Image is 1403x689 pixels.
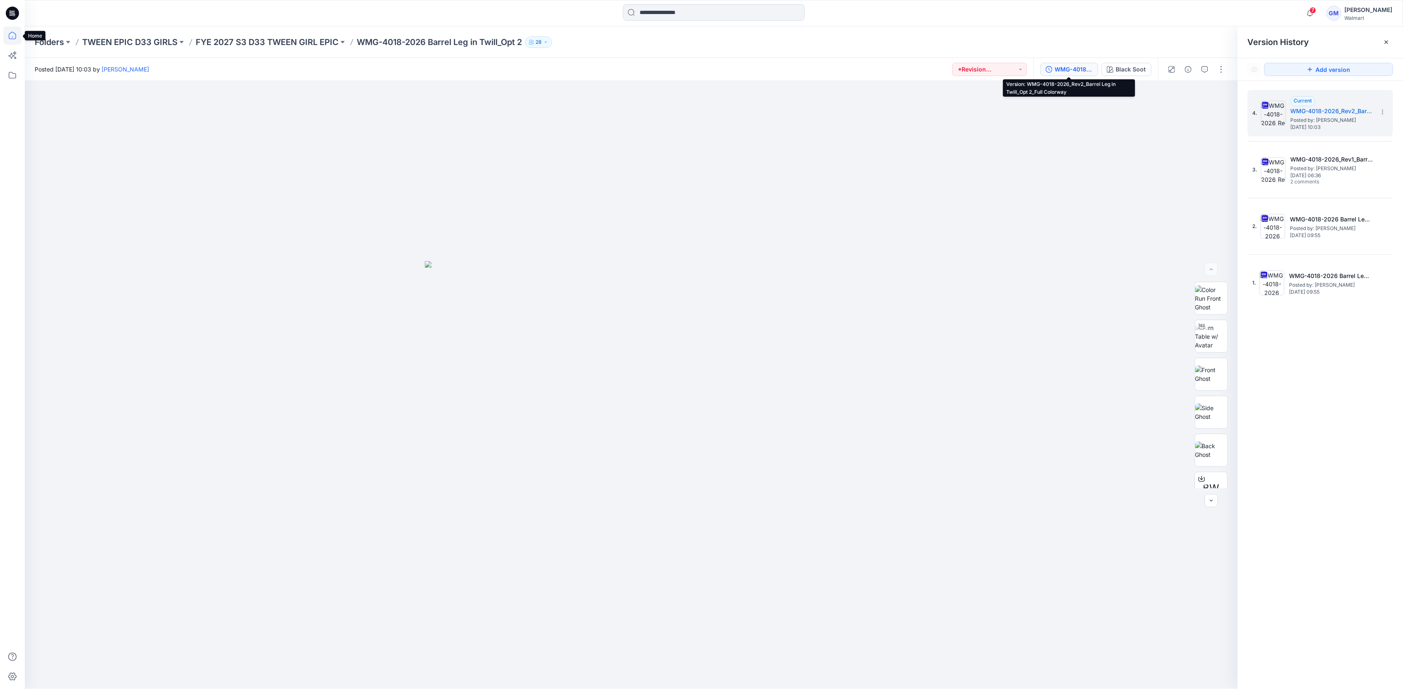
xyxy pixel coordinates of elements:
[1260,271,1285,295] img: WMG-4018-2026 Barrel Leg in Twill_Opt 2_Soft Silver
[1289,289,1372,295] span: [DATE] 09:55
[1203,481,1220,496] span: BW
[1253,166,1258,173] span: 3.
[357,36,522,48] p: WMG-4018-2026 Barrel Leg in Twill_Opt 2
[1248,37,1309,47] span: Version History
[1195,404,1228,421] img: Side Ghost
[82,36,178,48] a: TWEEN EPIC D33 GIRLS
[1327,6,1341,21] div: GM
[1261,214,1285,239] img: WMG-4018-2026 Barrel Leg in Twill_Opt 2_Full Colorway
[35,36,64,48] a: Folders
[1310,7,1316,14] span: 7
[1345,5,1393,15] div: [PERSON_NAME]
[1261,101,1286,126] img: WMG-4018-2026_Rev2_Barrel Leg in Twill_Opt 2_Full Colorway
[1291,164,1373,173] span: Posted by: Gayan Mahawithanalage
[525,36,552,48] button: 28
[536,38,542,47] p: 28
[1253,109,1258,117] span: 4.
[1195,285,1228,311] img: Color Run Front Ghost
[1261,157,1286,182] img: WMG-4018-2026_Rev1_Barrel Leg in Twill_Opt 2
[1291,124,1373,130] span: [DATE] 10:03
[1264,63,1393,76] button: Add version
[1253,223,1257,230] span: 2.
[1055,65,1093,74] div: WMG-4018-2026_Rev2_Barrel Leg in Twill_Opt 2_Full Colorway
[1289,281,1372,289] span: Posted by: Gayan Mahawithanalage
[1291,154,1373,164] h5: WMG-4018-2026_Rev1_Barrel Leg in Twill_Opt 2
[1253,279,1256,287] span: 1.
[1290,214,1373,224] h5: WMG-4018-2026 Barrel Leg in Twill_Opt 2_Full Colorway
[1195,366,1228,383] img: Front Ghost
[1195,323,1228,349] img: Turn Table w/ Avatar
[1345,15,1393,21] div: Walmart
[1102,63,1152,76] button: Black Soot
[1290,224,1373,233] span: Posted by: Gayan Mahawithanalage
[1195,442,1228,459] img: Back Ghost
[102,66,149,73] a: [PERSON_NAME]
[1040,63,1098,76] button: WMG-4018-2026_Rev2_Barrel Leg in Twill_Opt 2_Full Colorway
[1289,271,1372,281] h5: WMG-4018-2026 Barrel Leg in Twill_Opt 2_Soft Silver
[35,65,149,74] span: Posted [DATE] 10:03 by
[1294,97,1312,104] span: Current
[1290,233,1373,238] span: [DATE] 09:55
[1248,63,1261,76] button: Show Hidden Versions
[1291,173,1373,178] span: [DATE] 06:36
[1383,39,1390,45] button: Close
[1291,179,1348,185] span: 2 comments
[1182,63,1195,76] button: Details
[196,36,339,48] a: FYE 2027 S3 D33 TWEEN GIRL EPIC
[1291,106,1373,116] h5: WMG-4018-2026_Rev2_Barrel Leg in Twill_Opt 2_Full Colorway
[1291,116,1373,124] span: Posted by: Gayan Mahawithanalage
[425,261,838,689] img: eyJhbGciOiJIUzI1NiIsImtpZCI6IjAiLCJzbHQiOiJzZXMiLCJ0eXAiOiJKV1QifQ.eyJkYXRhIjp7InR5cGUiOiJzdG9yYW...
[1116,65,1146,74] div: Black Soot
